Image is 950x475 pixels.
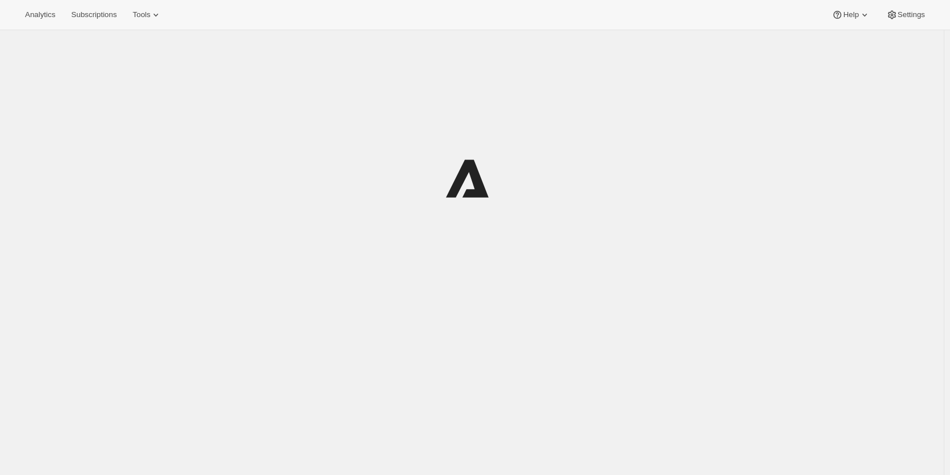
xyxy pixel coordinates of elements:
button: Analytics [18,7,62,23]
span: Tools [133,10,150,19]
span: Analytics [25,10,55,19]
button: Help [825,7,877,23]
span: Help [843,10,858,19]
span: Settings [898,10,925,19]
button: Settings [879,7,932,23]
button: Subscriptions [64,7,123,23]
button: Tools [126,7,168,23]
span: Subscriptions [71,10,117,19]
